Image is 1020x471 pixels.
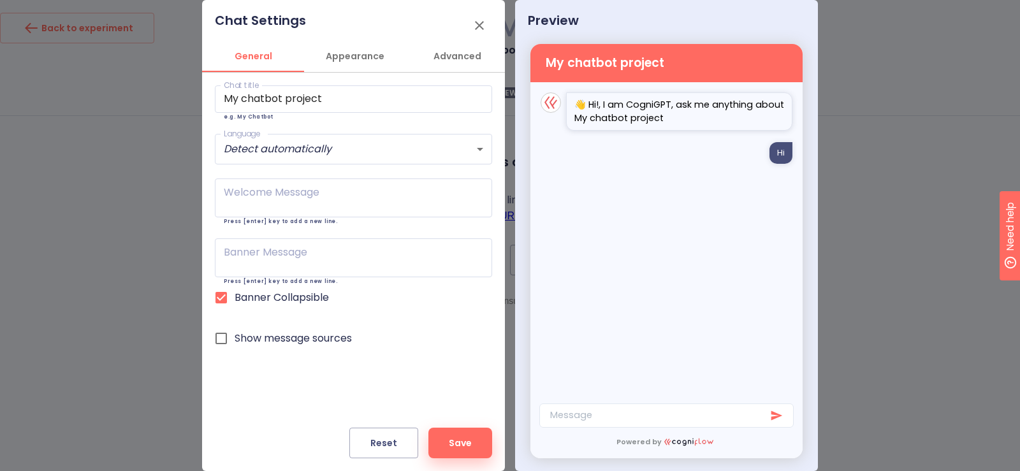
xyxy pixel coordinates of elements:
h4: Preview [515,13,818,29]
p: Press [enter] key to add a new line. [224,279,483,284]
span: Advanced [414,48,500,64]
em: Detect automatically [224,141,331,156]
span: Need help [30,3,78,18]
div: Hi [769,142,792,164]
span: General [210,48,296,64]
div: Detect automatically [215,134,492,164]
p: Powered by [616,437,662,447]
p: 👋 Hi!, I am CogniGPT, ask me anything about My chatbot project [574,98,784,125]
span: Reset [370,435,397,451]
span: Show message sources [235,331,352,346]
span: Appearance [312,48,398,64]
span: Save [449,435,472,451]
button: Reset [349,428,418,458]
img: logo_ico.c4b6cc9fddba9f25c68e80fde05ecca0.svg [541,93,560,112]
p: Press [enter] key to add a new line. [224,219,483,224]
span: Banner Collapsible [235,290,329,305]
p: Message [550,409,592,421]
h4: My chatbot project [546,55,664,70]
h4: Chat Settings [202,13,505,29]
button: Save [428,428,492,458]
p: e.g. My Chatbot [224,115,483,120]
